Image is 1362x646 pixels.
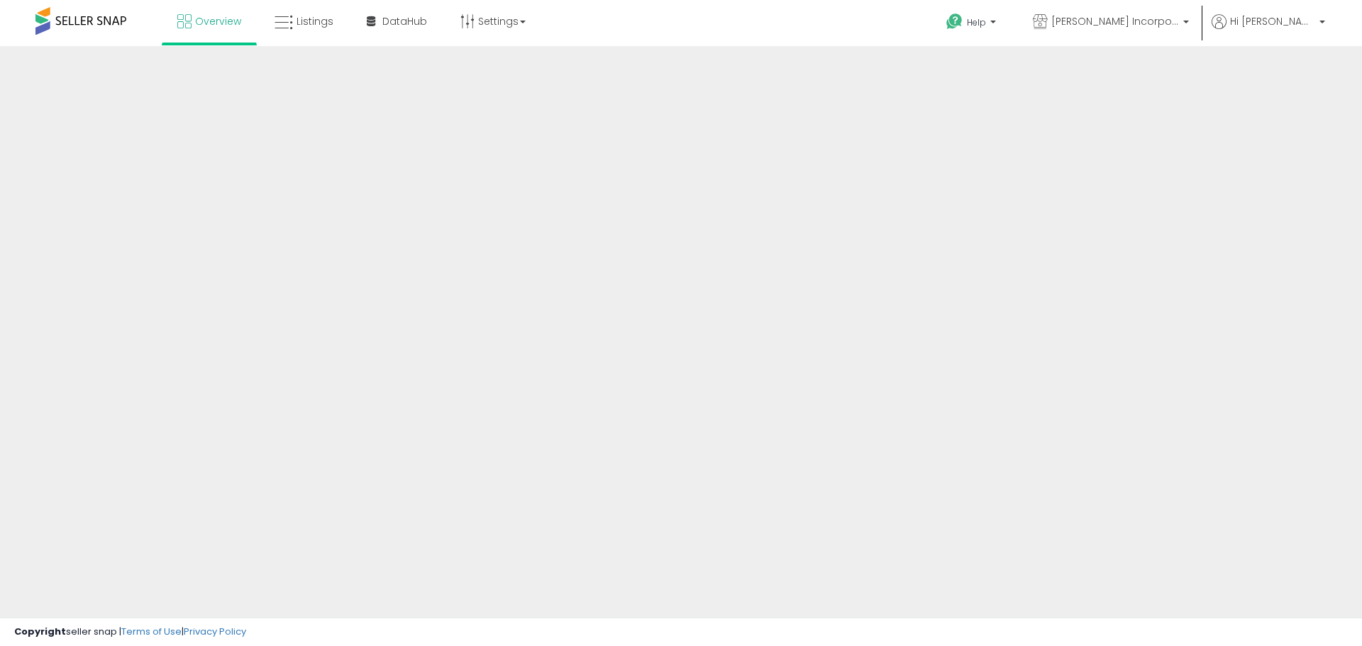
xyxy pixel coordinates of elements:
[14,625,66,638] strong: Copyright
[184,625,246,638] a: Privacy Policy
[14,625,246,639] div: seller snap | |
[1051,14,1179,28] span: [PERSON_NAME] Incorporated
[1230,14,1315,28] span: Hi [PERSON_NAME]
[1212,14,1325,46] a: Hi [PERSON_NAME]
[967,16,986,28] span: Help
[935,2,1010,46] a: Help
[195,14,241,28] span: Overview
[121,625,182,638] a: Terms of Use
[297,14,333,28] span: Listings
[382,14,427,28] span: DataHub
[946,13,963,30] i: Get Help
